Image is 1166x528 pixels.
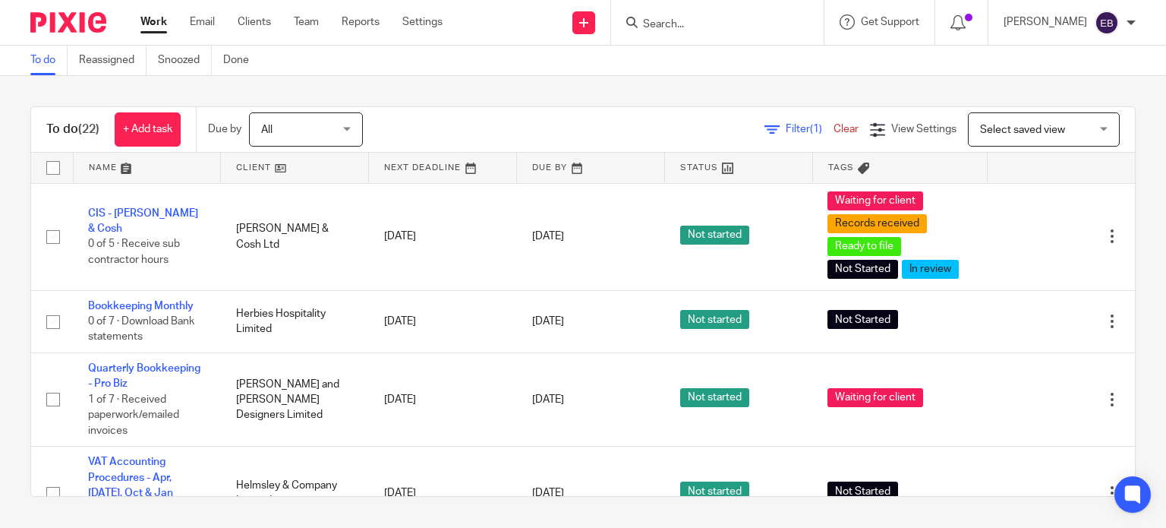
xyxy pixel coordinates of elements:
[88,316,194,343] span: 0 of 7 · Download Bank statements
[369,290,517,353] td: [DATE]
[342,14,380,30] a: Reports
[221,290,369,353] td: Herbies Hospitality Limited
[190,14,215,30] a: Email
[828,163,854,172] span: Tags
[861,17,919,27] span: Get Support
[810,124,822,134] span: (1)
[79,46,147,75] a: Reassigned
[891,124,956,134] span: View Settings
[88,208,198,234] a: CIS - [PERSON_NAME] & Cosh
[402,14,443,30] a: Settings
[221,183,369,290] td: [PERSON_NAME] & Cosh Ltd
[369,353,517,446] td: [DATE]
[532,394,564,405] span: [DATE]
[88,301,194,311] a: Bookkeeping Monthly
[88,239,180,266] span: 0 of 5 · Receive sub contractor hours
[532,488,564,498] span: [DATE]
[158,46,212,75] a: Snoozed
[680,388,749,407] span: Not started
[140,14,167,30] a: Work
[827,237,901,256] span: Ready to file
[30,46,68,75] a: To do
[827,191,923,210] span: Waiting for client
[827,260,898,279] span: Not Started
[980,125,1065,135] span: Select saved view
[88,394,179,436] span: 1 of 7 · Received paperwork/emailed invoices
[1004,14,1087,30] p: [PERSON_NAME]
[238,14,271,30] a: Clients
[680,310,749,329] span: Not started
[827,482,898,501] span: Not Started
[902,260,959,279] span: In review
[46,122,99,138] h1: To do
[294,14,319,30] a: Team
[680,226,749,245] span: Not started
[30,12,106,33] img: Pixie
[827,388,923,407] span: Waiting for client
[834,124,859,134] a: Clear
[641,18,778,32] input: Search
[208,122,241,137] p: Due by
[827,310,898,329] span: Not Started
[532,231,564,242] span: [DATE]
[261,125,273,135] span: All
[532,316,564,327] span: [DATE]
[78,123,99,135] span: (22)
[786,124,834,134] span: Filter
[223,46,260,75] a: Done
[680,482,749,501] span: Not started
[88,457,173,498] a: VAT Accounting Procedures - Apr, [DATE], Oct & Jan
[1095,11,1119,35] img: svg%3E
[115,112,181,147] a: + Add task
[827,214,927,233] span: Records received
[88,363,200,389] a: Quarterly Bookkeeping - Pro Biz
[369,183,517,290] td: [DATE]
[221,353,369,446] td: [PERSON_NAME] and [PERSON_NAME] Designers Limited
